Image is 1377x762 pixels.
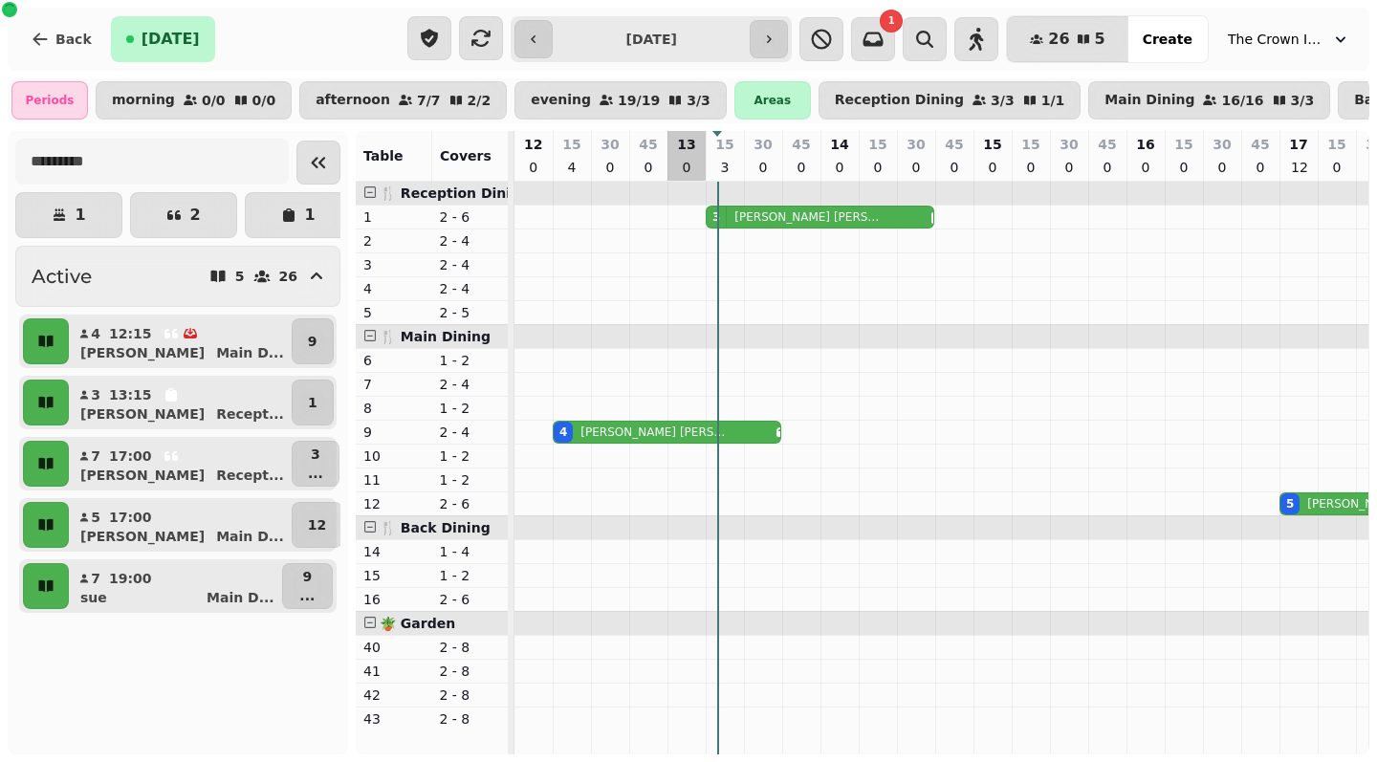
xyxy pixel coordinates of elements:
[440,207,501,227] p: 2 - 6
[639,135,657,154] p: 45
[202,94,226,107] p: 0 / 0
[90,385,101,404] p: 3
[189,207,200,223] p: 2
[73,502,288,548] button: 517:00[PERSON_NAME]Main D...
[73,318,288,364] button: 412:15[PERSON_NAME]Main D...
[440,231,501,250] p: 2 - 4
[531,93,591,108] p: evening
[440,494,501,513] p: 2 - 6
[73,563,278,609] button: 719:00sueMain D...
[440,662,501,681] p: 2 - 8
[832,158,847,177] p: 0
[1138,158,1153,177] p: 0
[440,686,501,705] p: 2 - 8
[380,520,491,535] span: 🍴 Back Dining
[835,93,964,108] p: Reception Dining
[207,588,274,607] p: Main D ...
[1088,81,1330,120] button: Main Dining16/163/3
[564,158,579,177] p: 4
[1291,94,1315,107] p: 3 / 3
[1061,158,1077,177] p: 0
[109,385,152,404] p: 13:15
[440,351,501,370] p: 1 - 2
[109,324,152,343] p: 12:15
[363,255,425,274] p: 3
[1176,158,1191,177] p: 0
[677,135,695,154] p: 13
[109,446,152,466] p: 17:00
[380,616,455,631] span: 🪴 Garden
[440,375,501,394] p: 2 - 4
[618,94,660,107] p: 19 / 19
[32,263,92,290] h2: Active
[380,185,530,201] span: 🍴 Reception Dining
[15,16,107,62] button: Back
[1329,158,1344,177] p: 0
[947,158,962,177] p: 0
[417,94,441,107] p: 7 / 7
[1095,32,1105,47] span: 5
[601,135,619,154] p: 30
[363,470,425,490] p: 11
[440,542,501,561] p: 1 - 4
[363,303,425,322] p: 5
[363,638,425,657] p: 40
[216,343,284,362] p: Main D ...
[308,393,317,412] p: 1
[1048,32,1069,47] span: 26
[216,527,284,546] p: Main D ...
[754,135,772,154] p: 30
[1021,135,1039,154] p: 15
[363,446,425,466] p: 10
[687,94,710,107] p: 3 / 3
[908,158,924,177] p: 0
[363,662,425,681] p: 41
[888,16,895,26] span: 1
[109,508,152,527] p: 17:00
[440,303,501,322] p: 2 - 5
[1143,33,1192,46] span: Create
[363,351,425,370] p: 6
[80,404,205,424] p: [PERSON_NAME]
[440,709,501,729] p: 2 - 8
[907,135,925,154] p: 30
[109,569,152,588] p: 19:00
[1251,135,1269,154] p: 45
[90,508,101,527] p: 5
[308,515,326,534] p: 12
[363,566,425,585] p: 15
[299,567,315,586] p: 9
[216,466,284,485] p: Recept ...
[715,135,733,154] p: 15
[983,135,1001,154] p: 15
[1136,135,1154,154] p: 16
[794,158,809,177] p: 0
[1228,30,1323,49] span: The Crown Inn
[90,569,101,588] p: 7
[830,135,848,154] p: 14
[55,33,92,46] span: Back
[142,32,200,47] span: [DATE]
[792,135,810,154] p: 45
[363,686,425,705] p: 42
[73,441,288,487] button: 717:00[PERSON_NAME]Recept...
[11,81,88,120] div: Periods
[1289,135,1307,154] p: 17
[96,81,292,120] button: morning0/00/0
[870,158,885,177] p: 0
[1041,94,1065,107] p: 1 / 1
[279,270,297,283] p: 26
[363,148,404,163] span: Table
[363,231,425,250] p: 2
[1104,93,1194,108] p: Main Dining
[80,343,205,362] p: [PERSON_NAME]
[112,93,175,108] p: morning
[235,270,245,283] p: 5
[130,192,237,238] button: 2
[712,209,720,225] div: 3
[363,399,425,418] p: 8
[15,246,340,307] button: Active526
[1291,158,1306,177] p: 12
[440,446,501,466] p: 1 - 2
[292,318,334,364] button: 9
